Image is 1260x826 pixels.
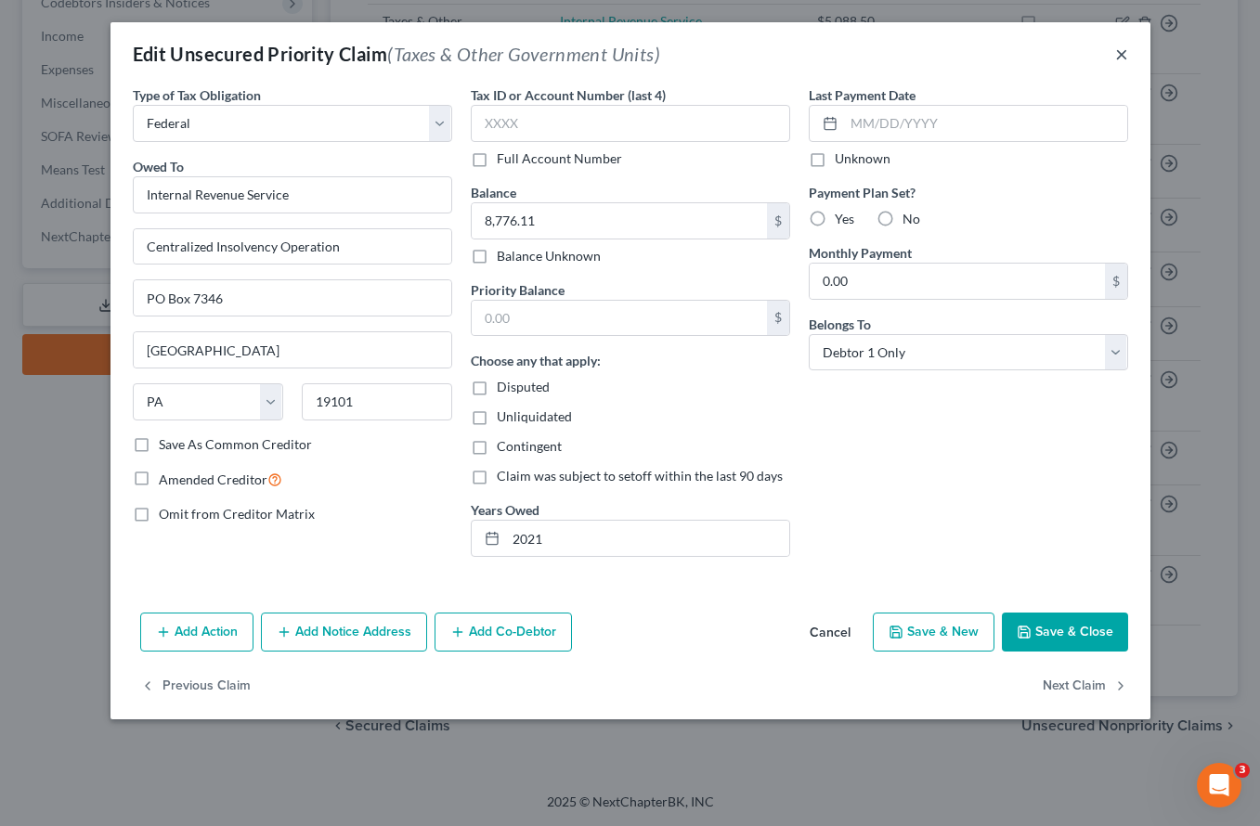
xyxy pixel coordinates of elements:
[903,211,920,226] span: No
[809,183,1128,202] label: Payment Plan Set?
[159,506,315,522] span: Omit from Creditor Matrix
[133,41,660,67] div: Edit Unsecured Priority Claim
[844,106,1127,141] input: MM/DD/YYYY
[497,379,550,394] span: Disputed
[302,383,452,420] input: Enter zip...
[471,351,601,370] label: Choose any that apply:
[140,666,251,705] button: Previous Claim
[435,613,572,652] button: Add Co-Debtor
[261,613,427,652] button: Add Notice Address
[795,614,865,652] button: Cancel
[134,332,451,368] input: Enter city...
[497,468,783,484] span: Claim was subject to setoff within the last 90 days
[471,85,666,105] label: Tax ID or Account Number (last 4)
[134,229,451,265] input: Enter address...
[497,438,562,454] span: Contingent
[835,211,854,226] span: Yes
[873,613,994,652] button: Save & New
[1105,264,1127,299] div: $
[810,264,1105,299] input: 0.00
[1115,43,1128,65] button: ×
[1197,763,1241,807] iframe: Intercom live chat
[471,183,516,202] label: Balance
[471,105,790,142] input: XXXX
[159,471,267,487] span: Amended Creditor
[767,203,789,239] div: $
[472,203,767,239] input: 0.00
[133,87,261,103] span: Type of Tax Obligation
[809,85,916,105] label: Last Payment Date
[506,521,789,556] input: --
[472,301,767,336] input: 0.00
[1002,613,1128,652] button: Save & Close
[767,301,789,336] div: $
[387,43,660,65] span: (Taxes & Other Government Units)
[1043,666,1128,705] button: Next Claim
[471,500,539,520] label: Years Owed
[134,280,451,316] input: Apt, Suite, etc...
[809,243,912,263] label: Monthly Payment
[133,176,452,213] input: Search creditor by name...
[809,316,871,332] span: Belongs To
[133,159,184,174] span: Owed To
[159,435,312,454] label: Save As Common Creditor
[471,280,565,300] label: Priority Balance
[497,149,622,168] label: Full Account Number
[1235,763,1250,778] span: 3
[835,149,890,168] label: Unknown
[140,613,253,652] button: Add Action
[497,408,572,424] span: Unliquidated
[497,247,601,265] label: Balance Unknown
